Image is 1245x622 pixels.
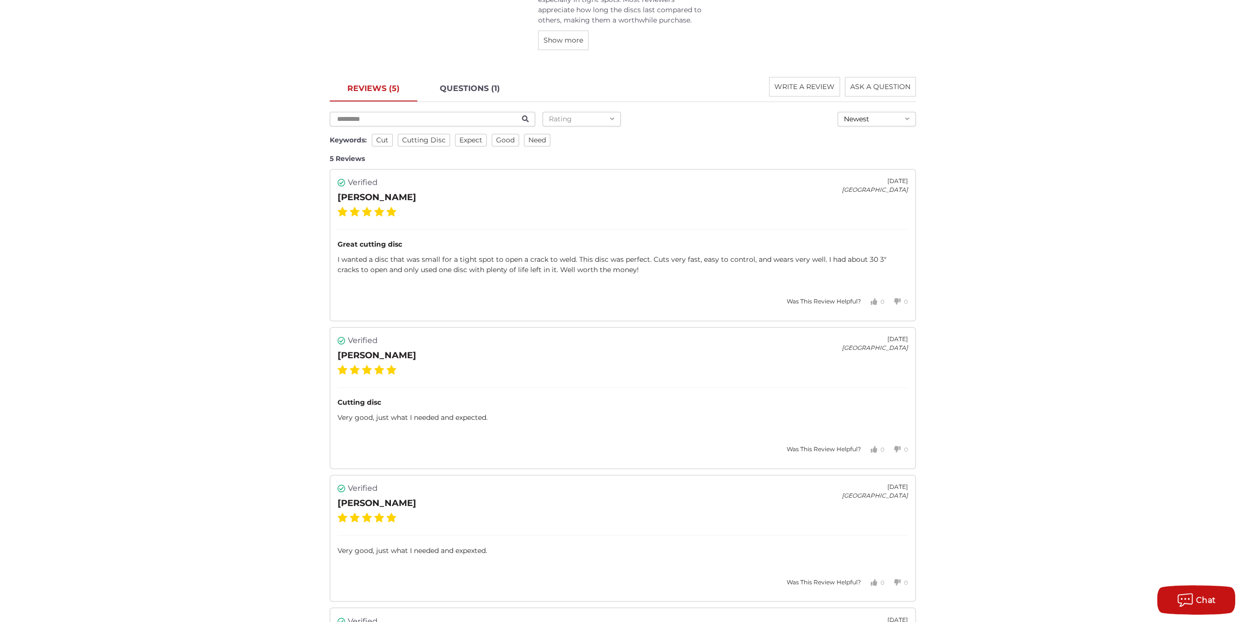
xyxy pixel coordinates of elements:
span: Verified [348,177,378,188]
span: 0 [881,578,884,586]
label: 2 Stars [350,207,360,216]
div: 5 Reviews [330,154,916,164]
span: 0 [904,578,908,586]
a: QUESTIONS (1) [422,77,518,101]
button: Show more [538,30,589,50]
span: cut [372,134,393,146]
label: 5 Stars [386,365,396,374]
span: I wanted a disc that was small for a tight spot to open a crack to weld. [338,255,579,264]
span: Very good, just what I needed and expected. [338,413,488,422]
span: Keywords: [330,136,367,144]
div: Great cutting disc [338,239,908,250]
label: 3 Stars [362,512,372,522]
div: Was This Review Helpful? [787,297,861,306]
span: Well worth the money! [560,265,639,274]
button: Rating [543,112,621,126]
span: Very good, just what I needed and expexted. [338,546,487,554]
label: 4 Stars [374,365,384,374]
div: [DATE] [842,483,908,491]
div: [PERSON_NAME] [338,349,416,362]
span: expect [455,134,487,146]
label: 5 Stars [386,207,396,216]
label: 2 Stars [350,365,360,374]
span: need [524,134,550,146]
a: REVIEWS (5) [330,77,417,101]
label: 1 Star [338,512,347,522]
button: Votes Up [861,570,884,594]
div: [PERSON_NAME] [338,497,416,510]
span: Verified [348,483,378,494]
button: WRITE A REVIEW [769,77,840,96]
span: 0 [904,446,908,453]
span: Newest [844,115,869,123]
span: cutting disc [398,134,450,146]
div: [GEOGRAPHIC_DATA] [842,491,908,500]
button: Votes Down [884,438,908,461]
span: Rating [549,115,572,123]
span: ASK A QUESTION [850,82,910,91]
span: 0 [904,298,908,305]
span: Chat [1196,596,1216,605]
i: Verified user [338,484,345,492]
div: [DATE] [842,335,908,344]
button: ASK A QUESTION [845,77,916,96]
span: 0 [881,446,884,453]
label: 2 Stars [350,512,360,522]
button: Votes Down [884,290,908,313]
i: Verified user [338,179,345,186]
button: Votes Up [861,438,884,461]
button: Newest [838,112,916,126]
span: 0 [881,298,884,305]
div: Cutting disc [338,397,908,408]
button: Chat [1157,585,1235,615]
div: Was This Review Helpful? [787,445,861,454]
label: 3 Stars [362,365,372,374]
div: Was This Review Helpful? [787,577,861,586]
label: 5 Stars [386,512,396,522]
button: Votes Down [884,570,908,594]
label: 4 Stars [374,207,384,216]
div: [PERSON_NAME] [338,191,416,204]
label: 4 Stars [374,512,384,522]
div: [DATE] [842,177,908,185]
div: [GEOGRAPHIC_DATA] [842,344,908,352]
label: 3 Stars [362,207,372,216]
label: 1 Star [338,207,347,216]
span: WRITE A REVIEW [774,82,835,91]
span: This disc was perfect. [579,255,654,264]
button: Votes Up [861,290,884,313]
span: Cuts very fast, easy to control, and wears very well. [654,255,829,264]
div: [GEOGRAPHIC_DATA] [842,185,908,194]
span: Verified [348,335,378,346]
span: good [492,134,519,146]
span: Show more [543,36,583,45]
label: 1 Star [338,365,347,374]
i: Verified user [338,337,345,345]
